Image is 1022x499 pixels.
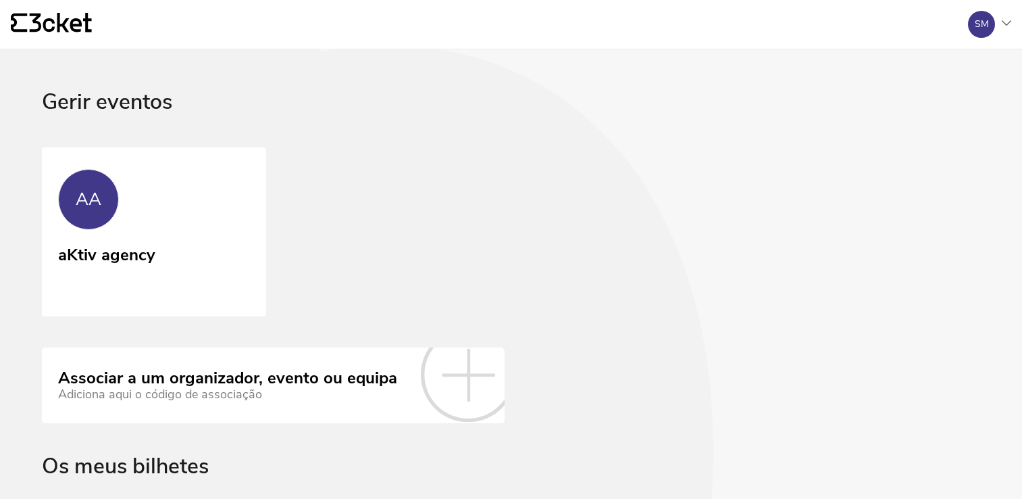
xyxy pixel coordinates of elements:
div: Adiciona aqui o código de associação [58,387,397,402]
a: Associar a um organizador, evento ou equipa Adiciona aqui o código de associação [42,348,505,423]
div: aKtiv agency [58,241,155,265]
div: Gerir eventos [42,90,980,147]
a: {' '} [11,13,92,36]
a: AA aKtiv agency [42,147,266,316]
div: AA [76,189,101,210]
div: SM [975,19,989,30]
div: Associar a um organizador, evento ou equipa [58,369,397,388]
g: {' '} [11,14,27,32]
